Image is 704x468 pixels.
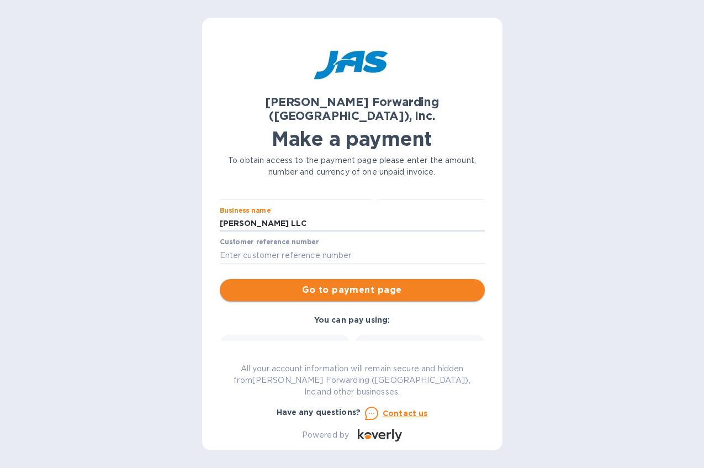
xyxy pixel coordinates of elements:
input: Enter business name [220,215,485,232]
p: Powered by [302,429,349,441]
p: To obtain access to the payment page please enter the amount, number and currency of one unpaid i... [220,155,485,178]
h1: Make a payment [220,127,485,150]
span: Go to payment page [229,283,476,297]
b: You can pay using: [314,315,390,324]
p: All your account information will remain secure and hidden from [PERSON_NAME] Forwarding ([GEOGRA... [220,363,485,398]
label: Business name [220,207,271,214]
b: Have any questions? [277,408,361,417]
button: Go to payment page [220,279,485,301]
u: Contact us [383,409,428,418]
label: Customer reference number [220,239,319,246]
b: [PERSON_NAME] Forwarding ([GEOGRAPHIC_DATA]), Inc. [265,95,439,123]
input: Enter customer reference number [220,247,485,264]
